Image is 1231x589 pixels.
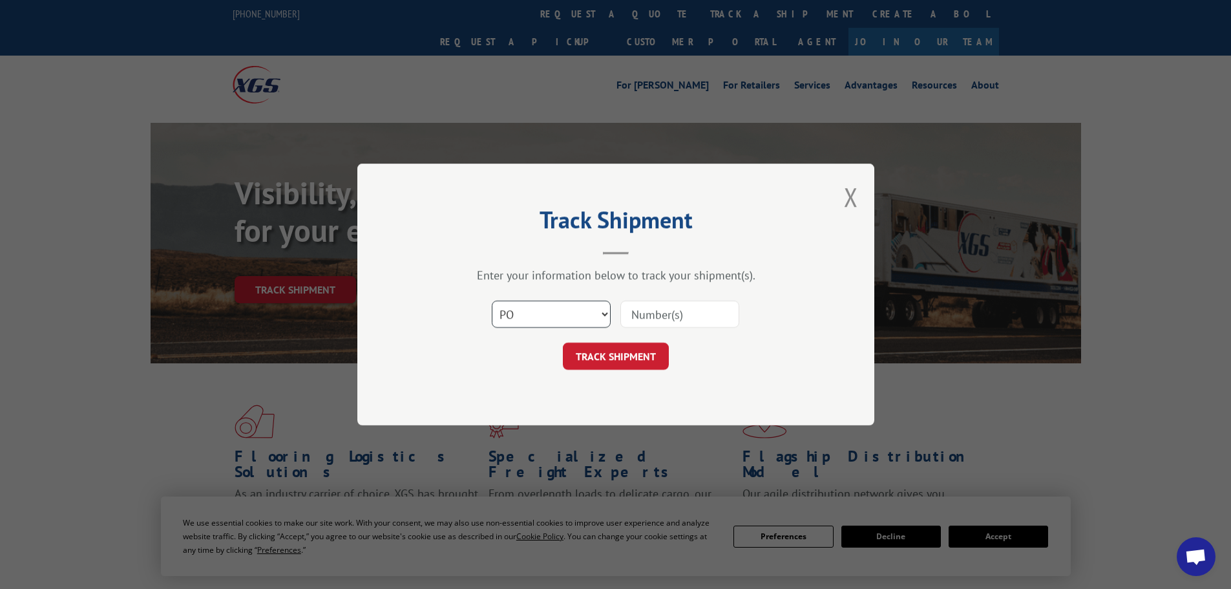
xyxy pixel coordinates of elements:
h2: Track Shipment [422,211,810,235]
input: Number(s) [620,301,739,328]
button: Close modal [844,180,858,214]
div: Open chat [1177,537,1215,576]
div: Enter your information below to track your shipment(s). [422,268,810,283]
button: TRACK SHIPMENT [563,343,669,370]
